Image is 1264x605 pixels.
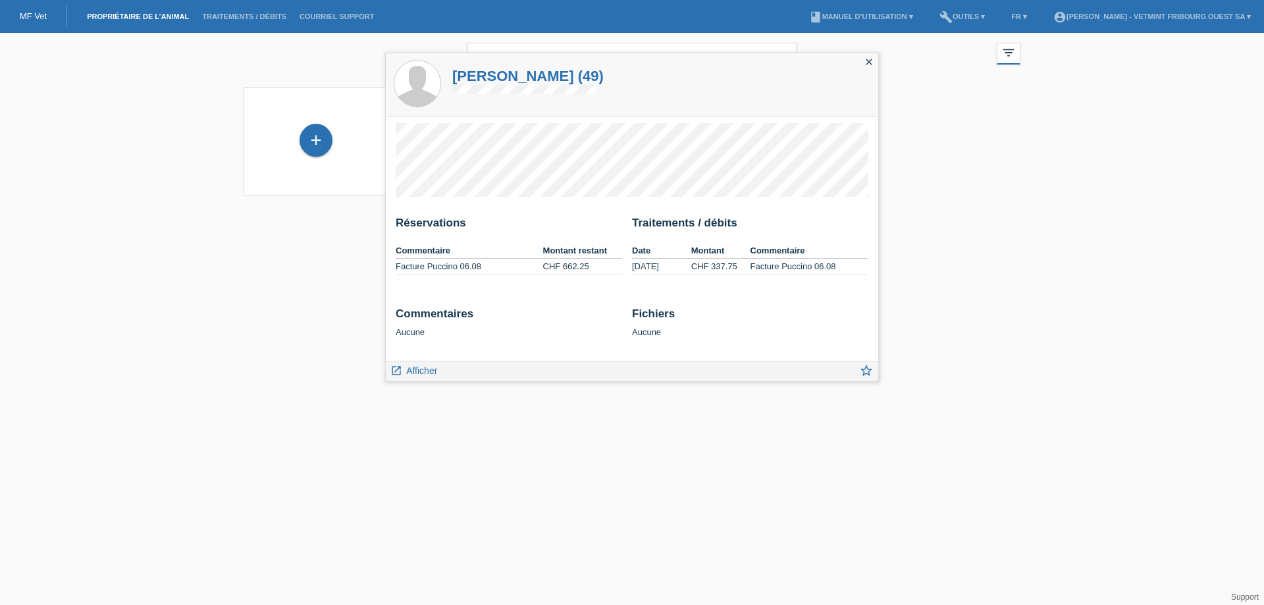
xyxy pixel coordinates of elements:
[196,13,293,20] a: Traitements / débits
[809,11,822,24] i: book
[632,243,691,259] th: Date
[1005,13,1034,20] a: FR ▾
[390,365,402,377] i: launch
[864,57,874,67] i: close
[467,43,797,74] input: Recherche...
[632,307,868,327] h2: Fichiers
[1047,13,1257,20] a: account_circle[PERSON_NAME] - Vetmint Fribourg Ouest SA ▾
[859,365,874,381] a: star_border
[396,243,543,259] th: Commentaire
[543,259,622,275] td: CHF 662.25
[300,129,332,151] div: Enregistrer propriétaire de l’animal
[396,307,622,337] div: Aucune
[452,68,604,84] a: [PERSON_NAME] (49)
[293,13,381,20] a: Courriel Support
[632,259,691,275] td: [DATE]
[20,11,47,21] a: MF Vet
[396,259,543,275] td: Facture Puccino 06.08
[750,259,869,275] td: Facture Puccino 06.08
[80,13,196,20] a: Propriétaire de l’animal
[691,243,750,259] th: Montant
[859,363,874,378] i: star_border
[1053,11,1066,24] i: account_circle
[1001,45,1016,60] i: filter_list
[632,307,868,337] div: Aucune
[396,217,622,236] h2: Réservations
[803,13,920,20] a: bookManuel d’utilisation ▾
[939,11,953,24] i: build
[632,217,868,236] h2: Traitements / débits
[543,243,622,259] th: Montant restant
[691,259,750,275] td: CHF 337.75
[750,243,869,259] th: Commentaire
[390,361,437,378] a: launch Afficher
[396,307,622,327] h2: Commentaires
[406,365,437,376] span: Afficher
[1231,592,1259,602] a: Support
[933,13,991,20] a: buildOutils ▾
